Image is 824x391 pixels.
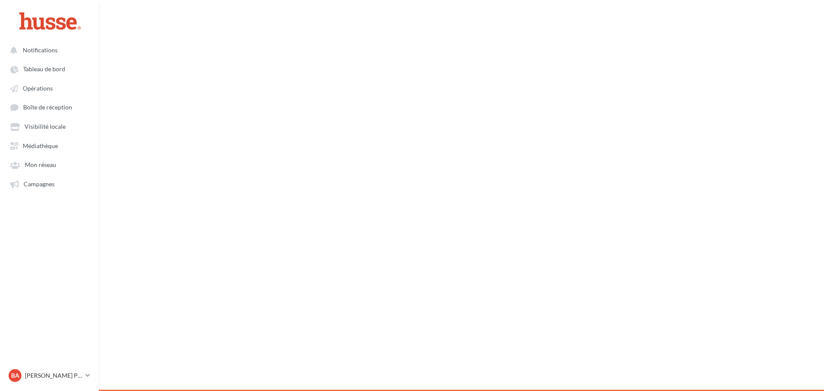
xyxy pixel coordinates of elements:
button: Notifications [5,42,90,58]
a: Tableau de bord [5,61,94,76]
span: Boîte de réception [23,104,72,111]
a: Ba [PERSON_NAME] Page [7,367,92,384]
a: Visibilité locale [5,118,94,134]
a: Boîte de réception [5,99,94,115]
a: Mon réseau [5,157,94,172]
span: Visibilité locale [24,123,66,130]
span: Notifications [23,46,58,54]
span: Mon réseau [25,161,56,169]
a: Médiathèque [5,138,94,153]
a: Campagnes [5,176,94,191]
span: Ba [11,371,19,380]
p: [PERSON_NAME] Page [25,371,82,380]
span: Tableau de bord [23,66,65,73]
a: Opérations [5,80,94,96]
span: Opérations [23,85,53,92]
span: Médiathèque [23,142,58,149]
span: Campagnes [24,180,55,188]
